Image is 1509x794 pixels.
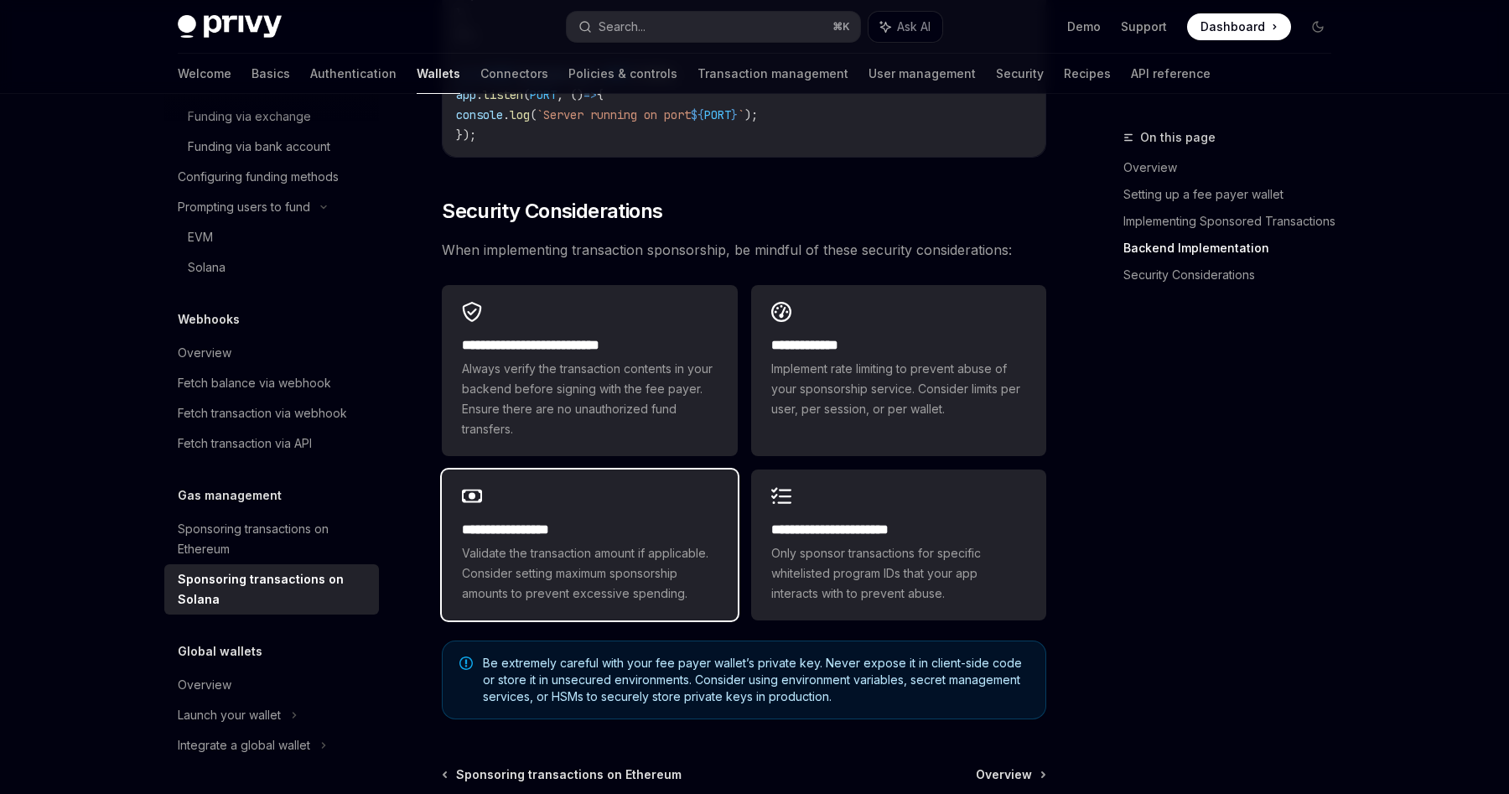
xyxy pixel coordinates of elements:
span: log [510,107,530,122]
span: PORT [530,87,557,102]
span: Implement rate limiting to prevent abuse of your sponsorship service. Consider limits per user, p... [771,359,1026,419]
a: Connectors [480,54,548,94]
span: ( [523,87,530,102]
div: Sponsoring transactions on Solana [178,569,369,610]
span: listen [483,87,523,102]
a: Overview [164,670,379,700]
div: Fetch transaction via API [178,433,312,454]
span: `Server running on port [537,107,691,122]
a: Security [996,54,1044,94]
h5: Webhooks [178,309,240,330]
span: Ask AI [897,18,931,35]
a: Policies & controls [568,54,677,94]
span: Only sponsor transactions for specific whitelisted program IDs that your app interacts with to pr... [771,543,1026,604]
span: ${ [691,107,704,122]
span: Security Considerations [442,198,662,225]
div: Overview [178,343,231,363]
span: ); [744,107,758,122]
span: Dashboard [1200,18,1265,35]
a: Configuring funding methods [164,162,379,192]
div: Prompting users to fund [178,197,310,217]
a: EVM [164,222,379,252]
a: Fetch transaction via webhook [164,398,379,428]
span: }); [456,127,476,143]
a: Demo [1067,18,1101,35]
svg: Note [459,656,473,670]
div: EVM [188,227,213,247]
div: Fetch balance via webhook [178,373,331,393]
span: app [456,87,476,102]
span: PORT [704,107,731,122]
a: Wallets [417,54,460,94]
div: Integrate a global wallet [178,735,310,755]
a: Overview [1123,154,1345,181]
span: ` [738,107,744,122]
span: . [503,107,510,122]
button: Ask AI [869,12,942,42]
span: When implementing transaction sponsorship, be mindful of these security considerations: [442,238,1046,262]
a: Fetch transaction via API [164,428,379,459]
div: Sponsoring transactions on Ethereum [178,519,369,559]
span: => [583,87,597,102]
span: ( [530,107,537,122]
div: Search... [599,17,646,37]
a: User management [869,54,976,94]
button: Search...⌘K [567,12,860,42]
a: Security Considerations [1123,262,1345,288]
a: Authentication [310,54,397,94]
a: Overview [164,338,379,368]
h5: Global wallets [178,641,262,662]
div: Funding via bank account [188,137,330,157]
a: Setting up a fee payer wallet [1123,181,1345,208]
div: Solana [188,257,226,278]
a: Dashboard [1187,13,1291,40]
a: Overview [976,766,1045,783]
a: Sponsoring transactions on Ethereum [443,766,682,783]
button: Toggle dark mode [1304,13,1331,40]
a: Basics [251,54,290,94]
a: Recipes [1064,54,1111,94]
span: Sponsoring transactions on Ethereum [456,766,682,783]
a: Funding via bank account [164,132,379,162]
span: { [597,87,604,102]
div: Overview [178,675,231,695]
a: Welcome [178,54,231,94]
a: Transaction management [697,54,848,94]
span: Be extremely careful with your fee payer wallet’s private key. Never expose it in client-side cod... [483,655,1029,705]
span: } [731,107,738,122]
a: Fetch balance via webhook [164,368,379,398]
a: Backend Implementation [1123,235,1345,262]
a: Support [1121,18,1167,35]
span: console [456,107,503,122]
span: . [476,87,483,102]
h5: Gas management [178,485,282,506]
div: Launch your wallet [178,705,281,725]
img: dark logo [178,15,282,39]
span: Always verify the transaction contents in your backend before signing with the fee payer. Ensure ... [462,359,717,439]
div: Fetch transaction via webhook [178,403,347,423]
span: , () [557,87,583,102]
a: API reference [1131,54,1211,94]
span: Validate the transaction amount if applicable. Consider setting maximum sponsorship amounts to pr... [462,543,717,604]
span: On this page [1140,127,1216,148]
a: Sponsoring transactions on Solana [164,564,379,615]
a: Implementing Sponsored Transactions [1123,208,1345,235]
a: Sponsoring transactions on Ethereum [164,514,379,564]
div: Configuring funding methods [178,167,339,187]
a: Solana [164,252,379,283]
span: ⌘ K [832,20,850,34]
span: Overview [976,766,1032,783]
